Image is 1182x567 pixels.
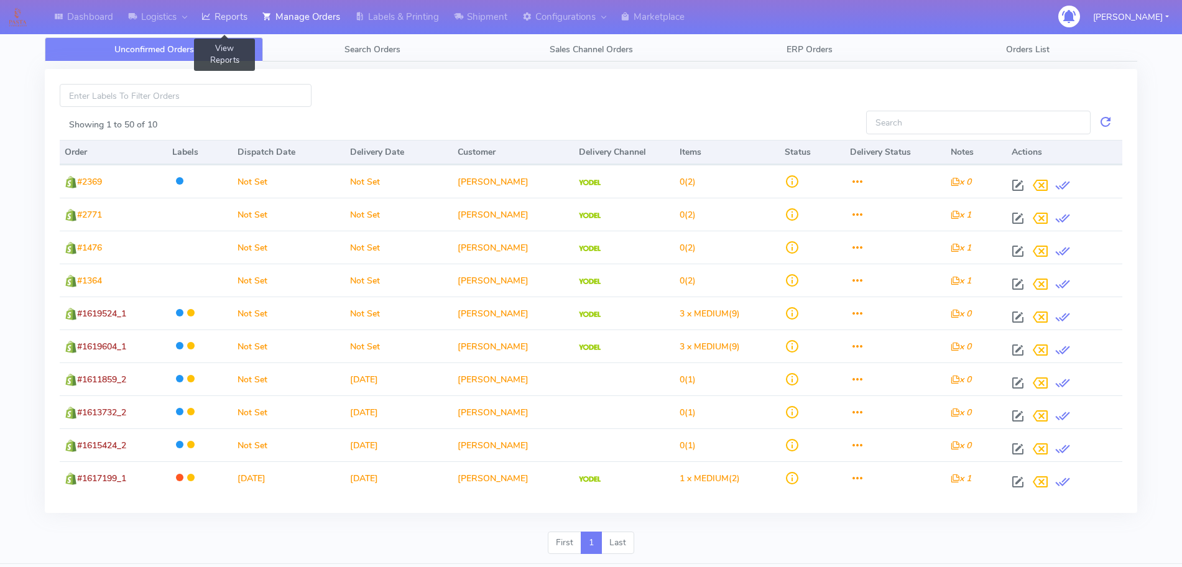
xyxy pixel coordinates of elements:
[233,461,346,494] td: [DATE]
[951,242,971,254] i: x 1
[675,140,780,165] th: Items
[581,532,602,554] a: 1
[77,440,126,451] span: #1615424_2
[453,395,574,428] td: [PERSON_NAME]
[680,341,740,353] span: (9)
[345,198,453,231] td: Not Set
[680,275,685,287] span: 0
[233,231,346,264] td: Not Set
[69,118,157,131] label: Showing 1 to 50 of 10
[579,279,601,285] img: Yodel
[233,330,346,362] td: Not Set
[680,440,696,451] span: (1)
[579,311,601,318] img: Yodel
[1007,140,1122,165] th: Actions
[345,362,453,395] td: [DATE]
[680,308,729,320] span: 3 x MEDIUM
[167,140,233,165] th: Labels
[77,341,126,353] span: #1619604_1
[579,344,601,351] img: Yodel
[345,428,453,461] td: [DATE]
[453,297,574,330] td: [PERSON_NAME]
[345,165,453,198] td: Not Set
[45,37,1137,62] ul: Tabs
[345,330,453,362] td: Not Set
[680,472,729,484] span: 1 x MEDIUM
[233,198,346,231] td: Not Set
[453,330,574,362] td: [PERSON_NAME]
[574,140,675,165] th: Delivery Channel
[233,140,346,165] th: Dispatch Date
[1006,44,1050,55] span: Orders List
[344,44,400,55] span: Search Orders
[345,461,453,494] td: [DATE]
[680,242,696,254] span: (2)
[453,165,574,198] td: [PERSON_NAME]
[233,264,346,297] td: Not Set
[680,440,685,451] span: 0
[951,341,971,353] i: x 0
[233,428,346,461] td: Not Set
[345,231,453,264] td: Not Set
[77,472,126,484] span: #1617199_1
[951,440,971,451] i: x 0
[345,264,453,297] td: Not Set
[951,407,971,418] i: x 0
[453,428,574,461] td: [PERSON_NAME]
[233,395,346,428] td: Not Set
[680,275,696,287] span: (2)
[453,231,574,264] td: [PERSON_NAME]
[453,198,574,231] td: [PERSON_NAME]
[680,374,685,385] span: 0
[680,472,740,484] span: (2)
[951,209,971,221] i: x 1
[345,140,453,165] th: Delivery Date
[680,407,685,418] span: 0
[233,362,346,395] td: Not Set
[951,176,971,188] i: x 0
[60,140,167,165] th: Order
[579,246,601,252] img: Yodel
[780,140,845,165] th: Status
[453,264,574,297] td: [PERSON_NAME]
[845,140,946,165] th: Delivery Status
[951,275,971,287] i: x 1
[345,297,453,330] td: Not Set
[550,44,633,55] span: Sales Channel Orders
[77,374,126,385] span: #1611859_2
[951,308,971,320] i: x 0
[345,395,453,428] td: [DATE]
[77,308,126,320] span: #1619524_1
[680,209,696,221] span: (2)
[787,44,833,55] span: ERP Orders
[680,242,685,254] span: 0
[680,374,696,385] span: (1)
[866,111,1091,134] input: Search
[1084,4,1178,30] button: [PERSON_NAME]
[233,297,346,330] td: Not Set
[680,209,685,221] span: 0
[77,176,102,188] span: #2369
[680,176,685,188] span: 0
[77,407,126,418] span: #1613732_2
[114,44,194,55] span: Unconfirmed Orders
[233,165,346,198] td: Not Set
[77,275,102,287] span: #1364
[579,213,601,219] img: Yodel
[579,476,601,482] img: Yodel
[453,362,574,395] td: [PERSON_NAME]
[77,242,102,254] span: #1476
[946,140,1007,165] th: Notes
[680,407,696,418] span: (1)
[680,308,740,320] span: (9)
[680,176,696,188] span: (2)
[60,84,312,107] input: Enter Labels To Filter Orders
[680,341,729,353] span: 3 x MEDIUM
[453,461,574,494] td: [PERSON_NAME]
[951,472,971,484] i: x 1
[453,140,574,165] th: Customer
[579,180,601,186] img: Yodel
[951,374,971,385] i: x 0
[77,209,102,221] span: #2771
